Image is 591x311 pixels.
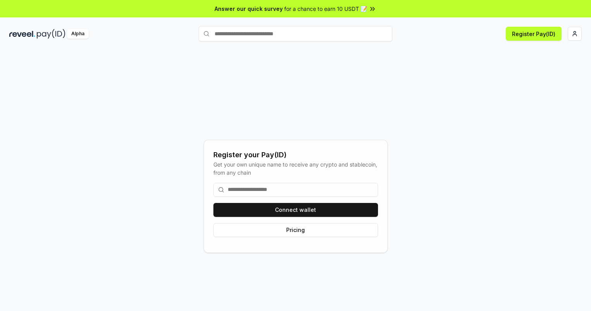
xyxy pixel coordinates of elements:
button: Pricing [213,223,378,237]
span: for a chance to earn 10 USDT 📝 [284,5,367,13]
button: Register Pay(ID) [506,27,562,41]
div: Alpha [67,29,89,39]
div: Register your Pay(ID) [213,149,378,160]
span: Answer our quick survey [215,5,283,13]
img: pay_id [37,29,65,39]
img: reveel_dark [9,29,35,39]
button: Connect wallet [213,203,378,217]
div: Get your own unique name to receive any crypto and stablecoin, from any chain [213,160,378,177]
